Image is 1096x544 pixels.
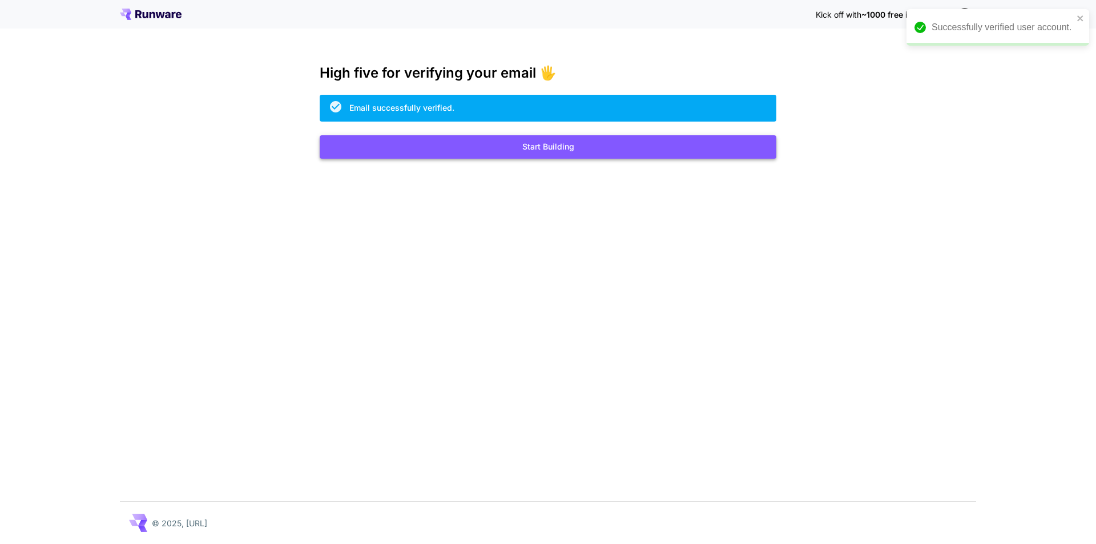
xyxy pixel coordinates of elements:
[320,135,776,159] button: Start Building
[320,65,776,81] h3: High five for verifying your email 🖐️
[816,10,861,19] span: Kick off with
[932,21,1073,34] div: Successfully verified user account.
[349,102,454,114] div: Email successfully verified.
[1077,14,1085,23] button: close
[861,10,949,19] span: ~1000 free images! 🎈
[953,2,976,25] button: In order to qualify for free credit, you need to sign up with a business email address and click ...
[152,517,207,529] p: © 2025, [URL]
